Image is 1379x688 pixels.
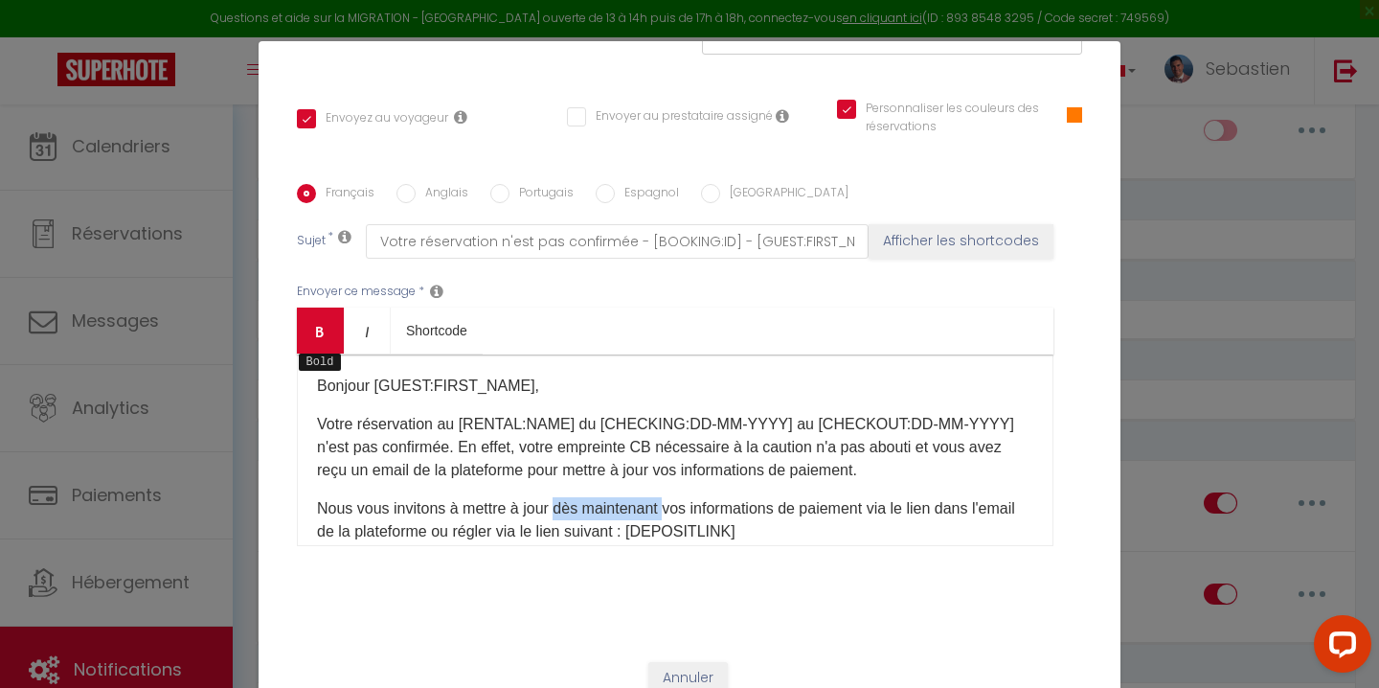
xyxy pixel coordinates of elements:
[338,229,351,244] i: Subject
[776,108,789,124] i: Envoyer au prestataire si il est assigné
[316,184,374,205] label: Français
[297,232,326,252] label: Sujet
[317,497,1033,543] p: Nous vous invitons à mettre à jour dès maintenant vos informations de paiement via le lien dans l...
[416,184,468,205] label: Anglais
[430,284,443,299] i: Message
[317,375,1033,398] p: Bonjour [GUEST:FIRST_NAME],
[869,224,1053,259] button: Afficher les shortcodes
[297,283,416,301] label: Envoyer ce message
[454,109,467,125] i: Envoyer au voyageur
[509,184,574,205] label: Portugais
[297,308,344,354] a: Bold
[391,308,483,354] a: Shortcode
[317,413,1033,482] p: Votre réservation au [RENTAL:NAME] du [CHECKING:DD-MM-YYYY] au [CHECKOUT:DD-MM-YYYY] n'est pas co...
[1299,608,1379,688] iframe: LiveChat chat widget
[720,184,848,205] label: [GEOGRAPHIC_DATA]
[299,354,342,371] span: Bold
[344,308,391,354] a: Italic
[615,184,679,205] label: Espagnol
